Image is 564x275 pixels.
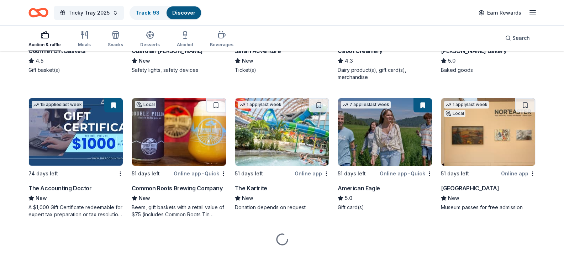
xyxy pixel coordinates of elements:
[441,184,499,192] div: [GEOGRAPHIC_DATA]
[338,169,366,178] div: 51 days left
[78,42,91,48] div: Meals
[28,67,123,74] div: Gift basket(s)
[136,10,159,16] a: Track· 93
[242,57,253,65] span: New
[28,4,48,21] a: Home
[210,42,233,48] div: Beverages
[78,28,91,51] button: Meals
[108,42,123,48] div: Snacks
[132,98,226,166] img: Image for Common Roots Brewing Company
[36,194,47,202] span: New
[132,204,226,218] div: Beers, gift baskets with a retail value of $75 (includes Common Roots Tin [PERSON_NAME], Common R...
[132,184,223,192] div: Common Roots Brewing Company
[501,169,536,178] div: Online app
[448,194,459,202] span: New
[210,28,233,51] button: Beverages
[172,10,195,16] a: Discover
[441,98,535,166] img: Image for New Britain Museum of American Art
[140,28,160,51] button: Desserts
[32,101,83,109] div: 15 applies last week
[380,169,432,178] div: Online app Quick
[28,98,123,218] a: Image for The Accounting Doctor15 applieslast week74 days leftThe Accounting DoctorNewA $1,000 Gi...
[441,67,536,74] div: Baked goods
[132,169,160,178] div: 51 days left
[338,98,432,166] img: Image for American Eagle
[441,98,536,211] a: Image for New Britain Museum of American Art1 applylast weekLocal51 days leftOnline app[GEOGRAPHI...
[242,194,253,202] span: New
[448,57,455,65] span: 5.0
[235,67,330,74] div: Ticket(s)
[338,67,432,81] div: Dairy product(s), gift card(s), merchandise
[235,184,267,192] div: The Kartrite
[130,6,202,20] button: Track· 93Discover
[444,101,489,109] div: 1 apply last week
[140,42,160,48] div: Desserts
[132,98,226,218] a: Image for Common Roots Brewing CompanyLocal51 days leftOnline app•QuickCommon Roots Brewing Compa...
[295,169,329,178] div: Online app
[474,6,526,19] a: Earn Rewards
[28,169,58,178] div: 74 days left
[28,28,61,51] button: Auction & raffle
[174,169,226,178] div: Online app Quick
[139,194,150,202] span: New
[338,98,432,211] a: Image for American Eagle7 applieslast week51 days leftOnline app•QuickAmerican Eagle5.0Gift card(s)
[441,169,469,178] div: 51 days left
[132,67,226,74] div: Safety lights, safety devices
[345,194,352,202] span: 5.0
[139,57,150,65] span: New
[108,28,123,51] button: Snacks
[28,42,61,48] div: Auction & raffle
[28,204,123,218] div: A $1,000 Gift Certificate redeemable for expert tax preparation or tax resolution services—recipi...
[68,9,110,17] span: Tricky Tray 2025
[512,34,530,42] span: Search
[235,204,330,211] div: Donation depends on request
[135,101,156,108] div: Local
[235,98,329,166] img: Image for The Kartrite
[441,204,536,211] div: Museum passes for free admission
[202,171,204,176] span: •
[338,184,380,192] div: American Eagle
[177,42,193,48] div: Alcohol
[29,98,123,166] img: Image for The Accounting Doctor
[500,31,536,45] button: Search
[54,6,124,20] button: Tricky Tray 2025
[345,57,353,65] span: 4.3
[28,184,92,192] div: The Accounting Doctor
[177,28,193,51] button: Alcohol
[408,171,410,176] span: •
[444,110,465,117] div: Local
[235,169,263,178] div: 51 days left
[341,101,391,109] div: 7 applies last week
[238,101,283,109] div: 1 apply last week
[36,57,43,65] span: 4.5
[338,204,432,211] div: Gift card(s)
[235,98,330,211] a: Image for The Kartrite1 applylast week51 days leftOnline appThe KartriteNewDonation depends on re...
